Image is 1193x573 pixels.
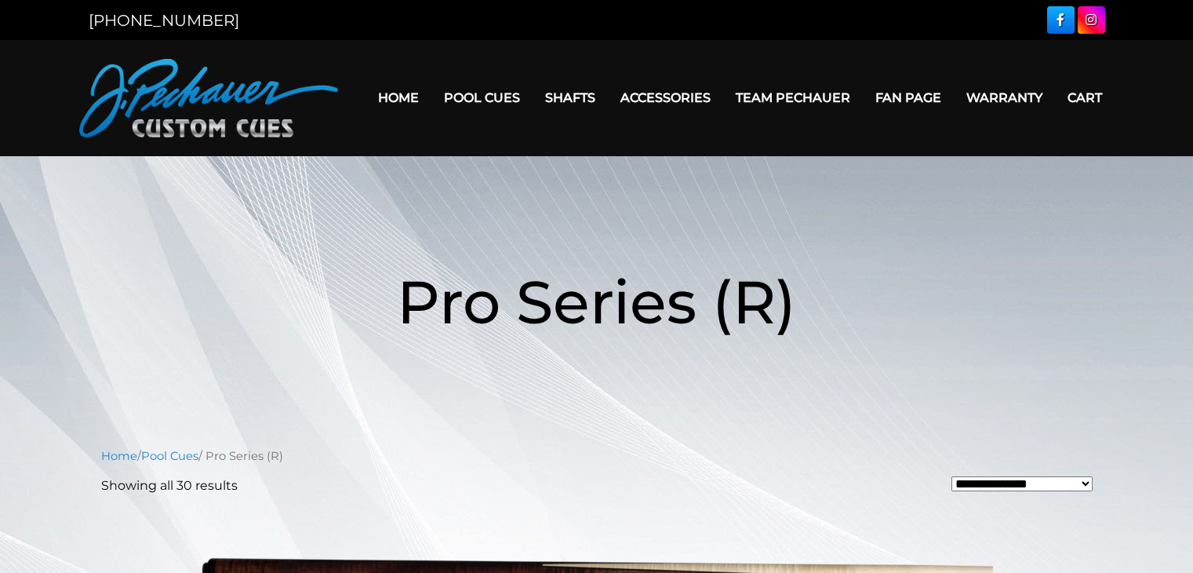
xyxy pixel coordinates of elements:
nav: Breadcrumb [101,447,1093,465]
a: Cart [1055,78,1115,118]
a: Team Pechauer [723,78,863,118]
p: Showing all 30 results [101,476,238,495]
img: Pechauer Custom Cues [79,59,338,137]
a: Accessories [608,78,723,118]
span: Pro Series (R) [397,265,796,338]
a: Fan Page [863,78,954,118]
a: Home [101,449,137,463]
a: Shafts [533,78,608,118]
select: Shop order [951,476,1093,491]
a: Pool Cues [141,449,198,463]
a: Warranty [954,78,1055,118]
a: Pool Cues [431,78,533,118]
a: Home [366,78,431,118]
a: [PHONE_NUMBER] [89,11,239,30]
